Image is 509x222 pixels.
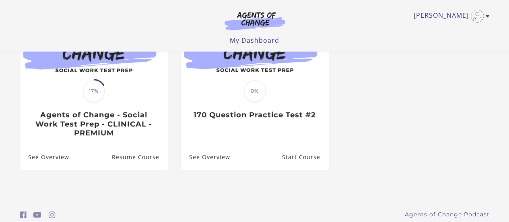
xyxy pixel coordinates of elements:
[405,210,490,219] a: Agents of Change Podcast
[20,209,27,221] a: https://www.facebook.com/groups/aswbtestprep (Open in a new window)
[111,144,167,170] a: Agents of Change - Social Work Test Prep - CLINICAL - PREMIUM: Resume Course
[20,211,27,219] i: https://www.facebook.com/groups/aswbtestprep (Open in a new window)
[230,36,279,45] a: My Dashboard
[20,144,69,170] a: Agents of Change - Social Work Test Prep - CLINICAL - PREMIUM: See Overview
[216,11,293,30] img: Agents of Change Logo
[244,80,266,102] span: 0%
[181,144,230,170] a: 170 Question Practice Test #2: See Overview
[414,10,486,23] a: Toggle menu
[28,110,159,138] h3: Agents of Change - Social Work Test Prep - CLINICAL - PREMIUM
[49,211,56,219] i: https://www.instagram.com/agentsofchangeprep/ (Open in a new window)
[189,110,320,120] h3: 170 Question Practice Test #2
[83,80,105,102] span: 17%
[49,209,56,221] a: https://www.instagram.com/agentsofchangeprep/ (Open in a new window)
[33,209,41,221] a: https://www.youtube.com/c/AgentsofChangeTestPrepbyMeaganMitchell (Open in a new window)
[33,211,41,219] i: https://www.youtube.com/c/AgentsofChangeTestPrepbyMeaganMitchell (Open in a new window)
[282,144,328,170] a: 170 Question Practice Test #2: Resume Course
